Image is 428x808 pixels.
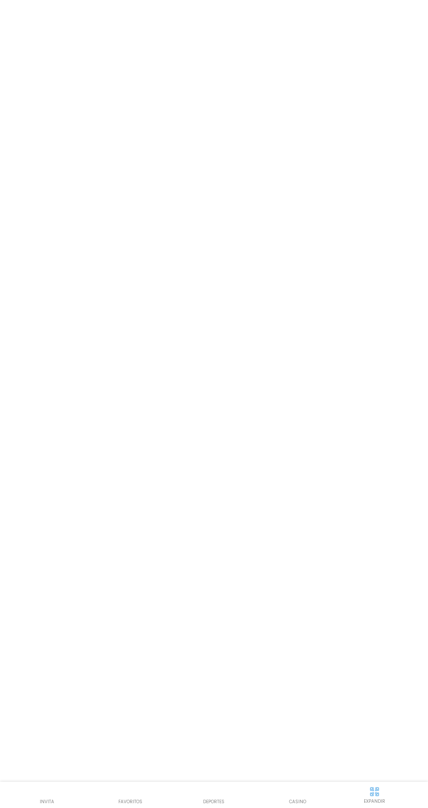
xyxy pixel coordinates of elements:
p: Deportes [203,798,224,805]
img: hide [369,786,380,797]
p: favoritos [118,798,142,805]
a: INVITA [5,785,89,805]
p: INVITA [40,798,54,805]
a: Casino [256,785,339,805]
a: favoritos [89,785,172,805]
a: Deportes [172,785,255,805]
p: EXPANDIR [364,798,385,805]
p: Casino [289,798,306,805]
